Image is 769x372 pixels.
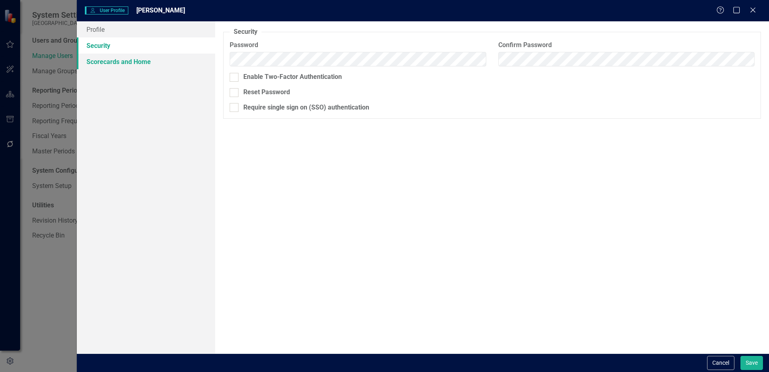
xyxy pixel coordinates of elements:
a: Security [77,37,215,54]
div: Enable Two-Factor Authentication [243,72,342,82]
span: [PERSON_NAME] [136,6,185,14]
a: Scorecards and Home [77,54,215,70]
div: Require single sign on (SSO) authentication [243,103,369,112]
button: Save [740,356,763,370]
label: Password [230,41,486,50]
a: Profile [77,21,215,37]
legend: Security [230,27,261,37]
label: Confirm Password [498,41,755,50]
button: Cancel [707,356,734,370]
div: Reset Password [243,88,290,97]
span: User Profile [85,6,128,14]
